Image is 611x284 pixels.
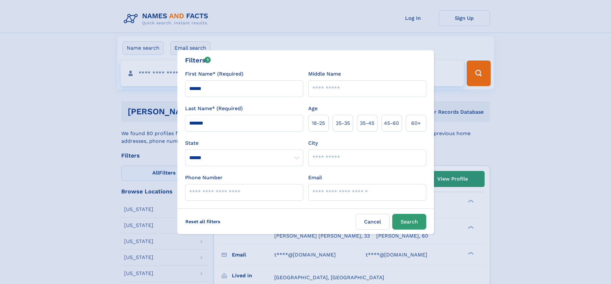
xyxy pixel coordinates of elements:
[392,214,426,230] button: Search
[185,55,211,65] div: Filters
[308,70,341,78] label: Middle Name
[411,119,421,127] span: 60+
[308,139,318,147] label: City
[356,214,390,230] label: Cancel
[185,139,303,147] label: State
[185,70,243,78] label: First Name* (Required)
[312,119,325,127] span: 18‑25
[308,174,322,182] label: Email
[185,174,223,182] label: Phone Number
[384,119,399,127] span: 45‑60
[360,119,374,127] span: 35‑45
[336,119,350,127] span: 25‑35
[181,214,225,229] label: Reset all filters
[185,105,243,112] label: Last Name* (Required)
[308,105,318,112] label: Age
